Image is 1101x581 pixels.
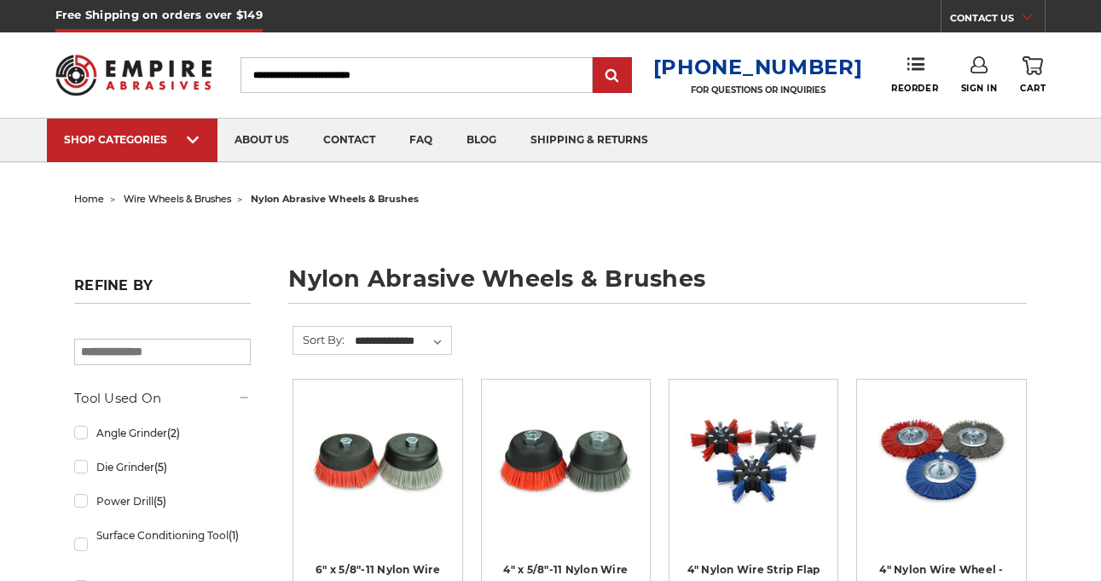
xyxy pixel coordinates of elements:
span: nylon abrasive wheels & brushes [251,193,419,205]
a: Reorder [891,56,938,93]
span: (2) [167,427,180,439]
a: shipping & returns [513,119,665,162]
a: home [74,193,104,205]
span: Reorder [891,83,938,94]
label: Sort By: [293,327,345,352]
img: Empire Abrasives [55,44,212,106]
img: 4 inch strip flap brush [686,392,822,528]
img: 6" x 5/8"-11 Nylon Wire Wheel Cup Brushes [310,392,446,528]
input: Submit [595,59,629,93]
div: SHOP CATEGORIES [64,133,200,146]
select: Sort By: [352,328,451,354]
a: Power Drill [74,486,251,516]
a: blog [449,119,513,162]
a: about us [217,119,306,162]
a: 4 inch strip flap brush [681,392,826,536]
a: Angle Grinder [74,418,251,448]
h5: Refine by [74,277,251,304]
span: Sign In [961,83,998,94]
span: (5) [154,461,167,474]
a: Surface Conditioning Tool [74,520,251,568]
a: wire wheels & brushes [124,193,231,205]
a: CONTACT US [950,9,1045,32]
h1: nylon abrasive wheels & brushes [288,267,1026,304]
span: Cart [1020,83,1046,94]
a: Cart [1020,56,1046,94]
a: [PHONE_NUMBER] [653,55,863,79]
a: 4 inch nylon wire wheel for drill [869,392,1013,536]
span: (1) [229,529,239,542]
a: faq [392,119,449,162]
a: 4" x 5/8"-11 Nylon Wire Cup Brushes [494,392,638,536]
span: (5) [154,495,166,508]
h5: Tool Used On [74,388,251,409]
p: FOR QUESTIONS OR INQUIRIES [653,84,863,96]
a: Die Grinder [74,452,251,482]
a: 6" x 5/8"-11 Nylon Wire Wheel Cup Brushes [305,392,449,536]
img: 4 inch nylon wire wheel for drill [873,392,1010,528]
img: 4" x 5/8"-11 Nylon Wire Cup Brushes [497,392,634,528]
a: contact [306,119,392,162]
